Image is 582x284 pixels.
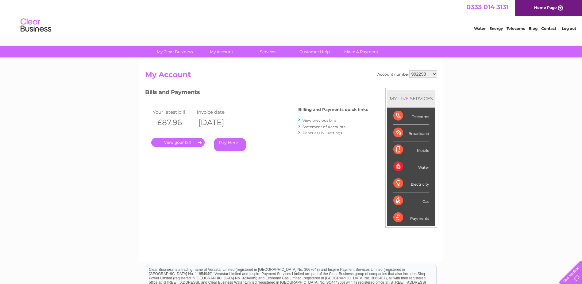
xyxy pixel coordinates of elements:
[489,26,503,31] a: Energy
[303,124,345,129] a: Statement of Accounts
[393,124,429,141] div: Broadband
[243,46,293,57] a: Services
[397,96,410,101] div: LIVE
[214,138,246,151] a: Pay Here
[151,116,195,129] th: -£87.96
[507,26,525,31] a: Telecoms
[529,26,538,31] a: Blog
[387,90,435,107] div: MY SERVICES
[466,3,509,11] a: 0333 014 3131
[195,108,239,116] td: Invoice date
[146,3,436,30] div: Clear Business is a trading name of Verastar Limited (registered in [GEOGRAPHIC_DATA] No. 3667643...
[393,192,429,209] div: Gas
[562,26,576,31] a: Log out
[196,46,247,57] a: My Account
[151,108,195,116] td: Your latest bill
[541,26,556,31] a: Contact
[474,26,486,31] a: Water
[303,131,342,135] a: Paperless bill settings
[393,158,429,175] div: Water
[145,70,437,82] h2: My Account
[303,118,336,123] a: View previous bills
[145,88,368,99] h3: Bills and Payments
[393,175,429,192] div: Electricity
[20,16,52,35] img: logo.png
[393,108,429,124] div: Telecoms
[289,46,340,57] a: Customer Help
[195,116,239,129] th: [DATE]
[149,46,200,57] a: My Clear Business
[393,141,429,158] div: Mobile
[336,46,387,57] a: Make A Payment
[377,70,437,78] div: Account number
[151,138,205,147] a: .
[298,107,368,112] h4: Billing and Payments quick links
[393,209,429,226] div: Payments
